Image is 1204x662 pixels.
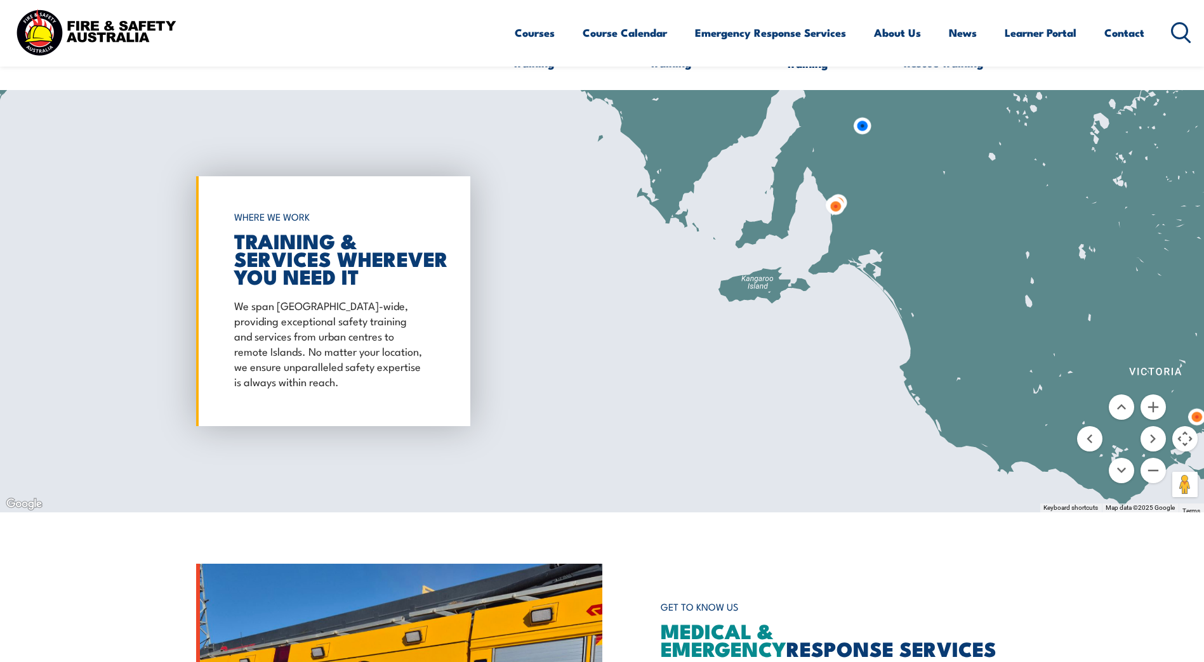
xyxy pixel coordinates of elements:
[1172,472,1198,497] button: Drag Pegman onto the map to open Street View
[515,16,555,49] a: Courses
[1172,426,1198,451] button: Map camera controls
[234,205,426,228] h6: WHERE WE WORK
[3,496,45,512] img: Google
[1104,16,1144,49] a: Contact
[1109,458,1134,483] button: Move down
[1005,16,1076,49] a: Learner Portal
[583,16,667,49] a: Course Calendar
[874,16,921,49] a: About Us
[881,42,1005,70] span: Emergency Response & Rescue Training
[1141,394,1166,420] button: Zoom in
[234,231,426,285] h2: TRAINING & SERVICES WHEREVER YOU NEED IT
[661,595,1009,619] h6: GET TO KNOW US
[1182,507,1200,514] a: Terms (opens in new tab)
[949,16,977,49] a: News
[608,42,732,70] span: Plant Operator Ticket Training
[1109,394,1134,420] button: Move up
[1141,426,1166,451] button: Move right
[1043,503,1098,512] button: Keyboard shortcuts
[472,42,596,70] span: Work Health & Safety Training
[661,621,1009,657] h2: RESPONSE SERVICES
[1141,458,1166,483] button: Zoom out
[695,16,846,49] a: Emergency Response Services
[3,496,45,512] a: Open this area in Google Maps (opens a new window)
[1106,504,1175,511] span: Map data ©2025 Google
[234,297,426,389] p: We span [GEOGRAPHIC_DATA]-wide, providing exceptional safety training and services from urban cen...
[1077,426,1102,451] button: Move left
